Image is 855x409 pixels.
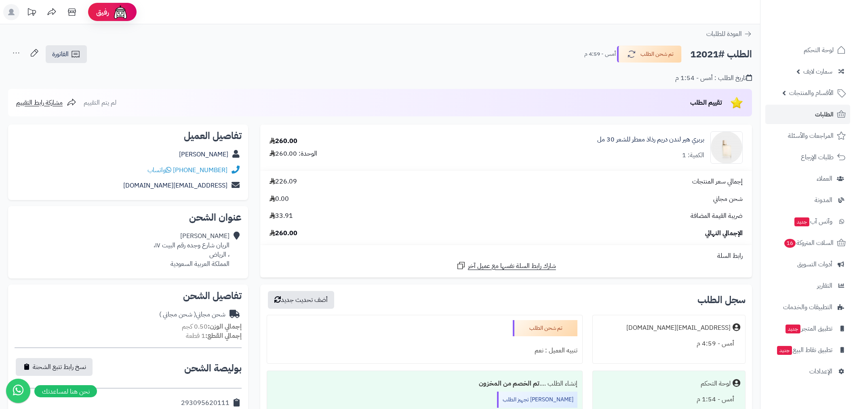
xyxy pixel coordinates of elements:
span: تقييم الطلب [690,98,722,108]
span: وآتس آب [794,216,832,227]
span: لم يتم التقييم [84,98,116,108]
span: ضريبة القيمة المضافة [691,211,743,221]
span: الطلبات [815,109,834,120]
button: تم شحن الطلب [617,46,682,63]
span: 226.09 [270,177,297,186]
div: تاريخ الطلب : أمس - 1:54 م [675,74,752,83]
b: تم الخصم من المخزون [479,379,539,388]
a: تحديثات المنصة [21,4,42,22]
div: 260.00 [270,137,297,146]
span: إجمالي سعر المنتجات [692,177,743,186]
span: العودة للطلبات [706,29,742,39]
h2: تفاصيل العميل [15,131,242,141]
span: أدوات التسويق [797,259,832,270]
a: مشاركة رابط التقييم [16,98,76,108]
h3: سجل الطلب [697,295,745,305]
img: 3616300892411-burberry-burberry-her-london-dream-_w_-hair-mist-30-ml-90x90.png [711,131,742,164]
strong: إجمالي القطع: [205,331,242,341]
img: logo-2.png [800,23,847,40]
span: 16 [784,239,796,248]
span: الفاتورة [52,49,69,59]
a: لوحة التحكم [765,40,850,60]
a: تطبيق نقاط البيعجديد [765,340,850,360]
div: رابط السلة [263,251,749,261]
div: إنشاء الطلب .... [272,376,577,392]
span: الإعدادات [809,366,832,377]
button: نسخ رابط تتبع الشحنة [16,358,93,376]
a: العملاء [765,169,850,188]
span: تطبيق نقاط البيع [776,344,832,356]
div: أمس - 4:59 م [598,336,740,352]
a: التطبيقات والخدمات [765,297,850,317]
div: لوحة التحكم [701,379,731,388]
span: نسخ رابط تتبع الشحنة [33,362,86,372]
a: الإعدادات [765,362,850,381]
span: شارك رابط السلة نفسها مع عميل آخر [468,261,556,271]
div: الوحدة: 260.00 [270,149,317,158]
span: شحن مجاني [713,194,743,204]
h2: تفاصيل الشحن [15,291,242,301]
h2: عنوان الشحن [15,213,242,222]
a: تطبيق المتجرجديد [765,319,850,338]
a: السلات المتروكة16 [765,233,850,253]
a: طلبات الإرجاع [765,148,850,167]
small: 1 قطعة [186,331,242,341]
a: شارك رابط السلة نفسها مع عميل آخر [456,261,556,271]
a: العودة للطلبات [706,29,752,39]
span: السلات المتروكة [783,237,834,249]
span: الإجمالي النهائي [705,229,743,238]
div: تم شحن الطلب [513,320,577,336]
div: الكمية: 1 [682,151,704,160]
div: [EMAIL_ADDRESS][DOMAIN_NAME] [626,323,731,333]
span: 33.91 [270,211,293,221]
span: جديد [777,346,792,355]
a: وآتس آبجديد [765,212,850,231]
span: التطبيقات والخدمات [783,301,832,313]
span: العملاء [817,173,832,184]
span: مشاركة رابط التقييم [16,98,63,108]
span: الأقسام والمنتجات [789,87,834,99]
div: شحن مجاني [159,310,225,319]
small: أمس - 4:59 م [584,50,616,58]
span: جديد [794,217,809,226]
a: بربري هير لندن دريم رذاذ معطر للشعر 30 مل [597,135,704,144]
span: المراجعات والأسئلة [788,130,834,141]
span: التقارير [817,280,832,291]
div: 293095620111 [181,398,230,408]
strong: إجمالي الوزن: [208,322,242,331]
div: [PERSON_NAME] الريان شارع وجده رقم البيت ١٧، ، الرياض المملكة العربية السعودية [154,232,230,268]
a: [PERSON_NAME] [179,150,228,159]
div: تنبيه العميل : نعم [272,343,577,358]
h2: بوليصة الشحن [184,363,242,373]
span: 260.00 [270,229,297,238]
button: أضف تحديث جديد [268,291,334,309]
a: الطلبات [765,105,850,124]
span: طلبات الإرجاع [801,152,834,163]
span: المدونة [815,194,832,206]
a: [EMAIL_ADDRESS][DOMAIN_NAME] [123,181,227,190]
small: 0.50 كجم [182,322,242,331]
h2: الطلب #12021 [690,46,752,63]
span: جديد [786,325,800,333]
img: ai-face.png [112,4,128,20]
span: رفيق [96,7,109,17]
a: [PHONE_NUMBER] [173,165,227,175]
span: تطبيق المتجر [785,323,832,334]
a: المدونة [765,190,850,210]
span: لوحة التحكم [804,44,834,56]
a: الفاتورة [46,45,87,63]
a: التقارير [765,276,850,295]
div: [PERSON_NAME] تجهيز الطلب [497,392,577,408]
span: 0.00 [270,194,289,204]
span: ( شحن مجاني ) [159,310,196,319]
a: أدوات التسويق [765,255,850,274]
div: أمس - 1:54 م [598,392,740,407]
a: واتساب [147,165,171,175]
a: المراجعات والأسئلة [765,126,850,145]
span: سمارت لايف [803,66,832,77]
